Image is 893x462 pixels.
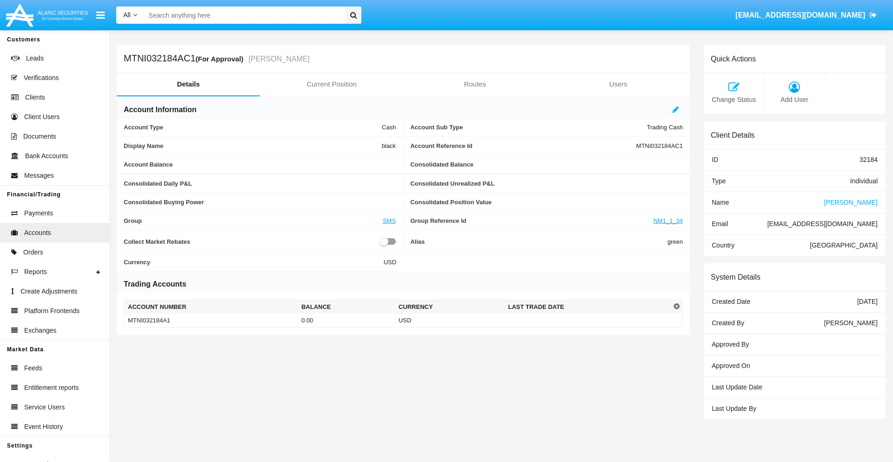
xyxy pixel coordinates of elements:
[824,199,878,206] span: [PERSON_NAME]
[24,422,63,432] span: Event History
[769,95,820,105] span: Add User
[124,161,396,168] span: Account Balance
[196,54,247,64] div: (For Approval)
[124,124,382,131] span: Account Type
[395,300,505,314] th: Currency
[124,105,196,115] h6: Account Information
[24,112,60,122] span: Client Users
[298,300,395,314] th: Balance
[25,151,68,161] span: Bank Accounts
[712,156,718,163] span: ID
[712,319,744,327] span: Created By
[403,73,546,95] a: Routes
[24,363,42,373] span: Feeds
[712,341,749,348] span: Approved By
[712,383,762,391] span: Last Update Date
[653,217,683,224] a: NM1_1_34
[383,217,396,224] a: SMS
[504,300,671,314] th: Last Trade Date
[711,273,760,281] h6: System Details
[647,124,683,131] span: Trading Cash
[123,11,131,19] span: All
[117,73,260,95] a: Details
[20,287,77,296] span: Create Adjustments
[124,259,384,266] span: Currency
[857,298,878,305] span: [DATE]
[767,220,878,228] span: [EMAIL_ADDRESS][DOMAIN_NAME]
[410,236,667,247] span: Alias
[410,124,647,131] span: Account Sub Type
[712,241,734,249] span: Country
[410,217,653,224] span: Group Reference Id
[382,124,396,131] span: Cash
[712,177,726,185] span: Type
[546,73,690,95] a: Users
[26,54,44,63] span: Leads
[712,199,729,206] span: Name
[667,236,683,247] span: green
[23,132,56,141] span: Documents
[636,142,683,149] span: MTNI032184AC1
[124,199,396,206] span: Consolidated Buying Power
[395,314,505,328] td: USD
[731,2,881,28] a: [EMAIL_ADDRESS][DOMAIN_NAME]
[24,306,80,316] span: Platform Frontends
[410,199,683,206] span: Consolidated Position Value
[124,279,187,289] h6: Trading Accounts
[124,54,310,64] h5: MTNI032184AC1
[824,319,878,327] span: [PERSON_NAME]
[711,54,756,63] h6: Quick Actions
[25,93,45,102] span: Clients
[711,131,754,140] h6: Client Details
[24,208,53,218] span: Payments
[24,402,65,412] span: Service Users
[24,171,54,181] span: Messages
[246,55,310,63] small: [PERSON_NAME]
[5,1,89,29] img: Logo image
[124,142,382,149] span: Display Name
[24,383,79,393] span: Entitlement reports
[24,228,51,238] span: Accounts
[260,73,403,95] a: Current Position
[124,300,298,314] th: Account Number
[850,177,878,185] span: Individual
[124,314,298,328] td: MTNI032184A1
[810,241,878,249] span: [GEOGRAPHIC_DATA]
[410,161,683,168] span: Consolidated Balance
[735,11,865,19] span: [EMAIL_ADDRESS][DOMAIN_NAME]
[144,7,342,24] input: Search
[712,362,750,369] span: Approved On
[712,405,756,412] span: Last Update By
[708,95,759,105] span: Change Status
[410,142,636,149] span: Account Reference Id
[298,314,395,328] td: 0.00
[860,156,878,163] span: 32184
[24,73,59,83] span: Verifications
[124,217,383,224] span: Group
[124,180,396,187] span: Consolidated Daily P&L
[24,326,56,335] span: Exchanges
[410,180,683,187] span: Consolidated Unrealized P&L
[124,236,379,247] span: Collect Market Rebates
[23,248,43,257] span: Orders
[116,10,144,20] a: All
[712,220,728,228] span: Email
[384,259,396,266] span: USD
[712,298,750,305] span: Created Date
[24,267,47,277] span: Reports
[382,142,396,149] span: black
